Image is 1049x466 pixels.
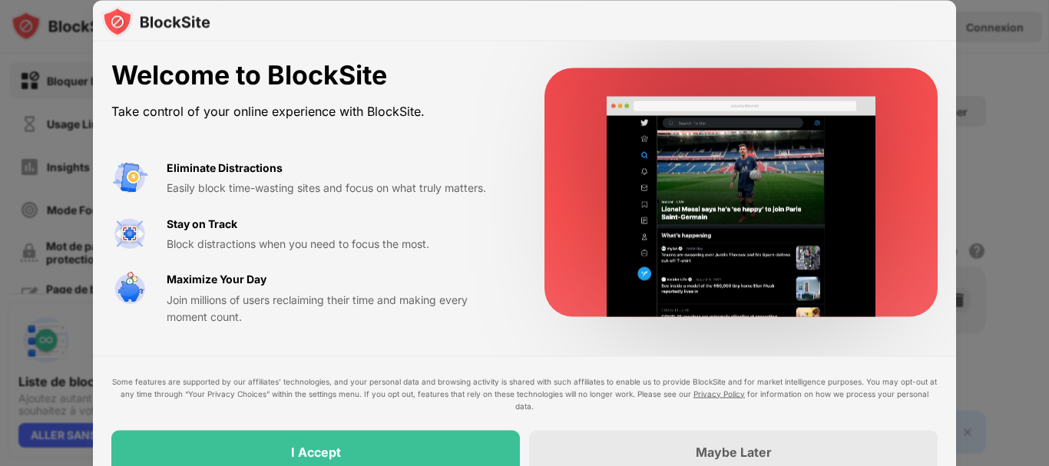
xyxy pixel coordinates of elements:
[102,6,210,37] img: logo-blocksite.svg
[167,180,508,197] div: Easily block time-wasting sites and focus on what truly matters.
[167,159,283,176] div: Eliminate Distractions
[111,271,148,308] img: value-safe-time.svg
[111,375,938,411] div: Some features are supported by our affiliates’ technologies, and your personal data and browsing ...
[291,444,341,459] div: I Accept
[111,159,148,196] img: value-avoid-distractions.svg
[167,215,237,232] div: Stay on Track
[111,215,148,252] img: value-focus.svg
[167,235,508,252] div: Block distractions when you need to focus the most.
[167,271,266,288] div: Maximize Your Day
[111,60,508,91] div: Welcome to BlockSite
[111,100,508,122] div: Take control of your online experience with BlockSite.
[696,444,772,459] div: Maybe Later
[167,291,508,326] div: Join millions of users reclaiming their time and making every moment count.
[693,388,745,398] a: Privacy Policy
